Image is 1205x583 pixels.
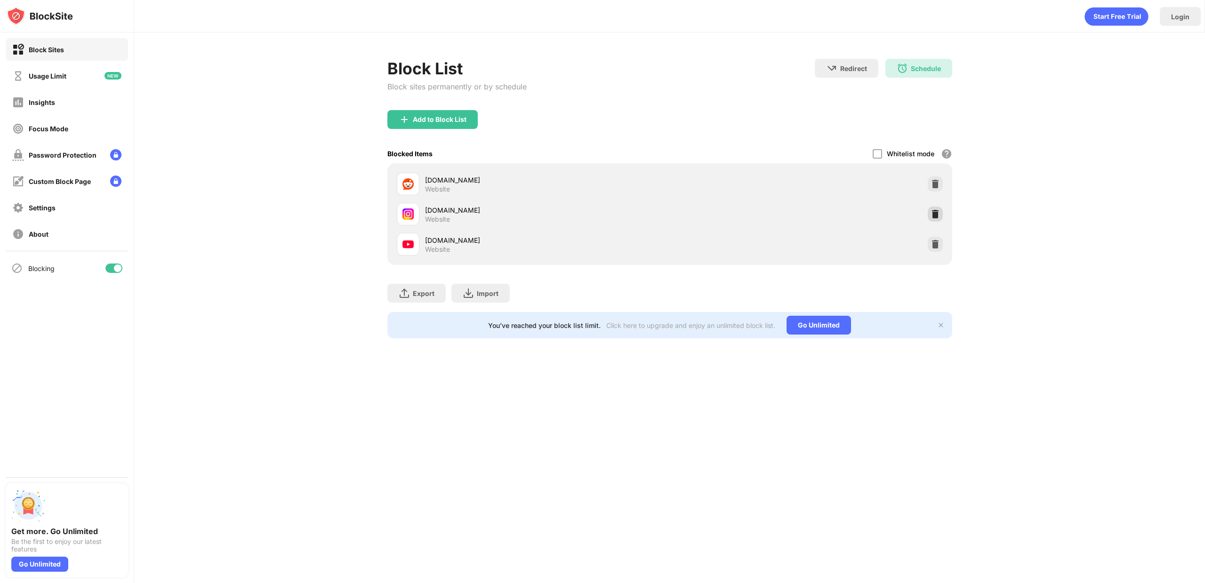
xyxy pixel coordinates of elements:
[11,557,68,572] div: Go Unlimited
[425,175,670,185] div: [DOMAIN_NAME]
[12,96,24,108] img: insights-off.svg
[425,185,450,193] div: Website
[29,46,64,54] div: Block Sites
[402,208,414,220] img: favicons
[606,321,775,329] div: Click here to upgrade and enjoy an unlimited block list.
[887,150,934,158] div: Whitelist mode
[12,44,24,56] img: block-on.svg
[402,178,414,190] img: favicons
[104,72,121,80] img: new-icon.svg
[402,239,414,250] img: favicons
[28,264,55,272] div: Blocking
[29,151,96,159] div: Password Protection
[11,263,23,274] img: blocking-icon.svg
[11,527,122,536] div: Get more. Go Unlimited
[29,125,68,133] div: Focus Mode
[29,230,48,238] div: About
[12,202,24,214] img: settings-off.svg
[7,7,73,25] img: logo-blocksite.svg
[12,70,24,82] img: time-usage-off.svg
[413,116,466,123] div: Add to Block List
[937,321,945,329] img: x-button.svg
[477,289,498,297] div: Import
[11,489,45,523] img: push-unlimited.svg
[1171,13,1189,21] div: Login
[425,215,450,224] div: Website
[29,98,55,106] div: Insights
[29,72,66,80] div: Usage Limit
[387,82,527,91] div: Block sites permanently or by schedule
[425,205,670,215] div: [DOMAIN_NAME]
[29,204,56,212] div: Settings
[12,149,24,161] img: password-protection-off.svg
[840,64,867,72] div: Redirect
[488,321,601,329] div: You’ve reached your block list limit.
[911,64,941,72] div: Schedule
[12,228,24,240] img: about-off.svg
[387,150,433,158] div: Blocked Items
[1084,7,1149,26] div: animation
[110,176,121,187] img: lock-menu.svg
[11,538,122,553] div: Be the first to enjoy our latest features
[387,59,527,78] div: Block List
[425,235,670,245] div: [DOMAIN_NAME]
[12,123,24,135] img: focus-off.svg
[110,149,121,160] img: lock-menu.svg
[413,289,434,297] div: Export
[787,316,851,335] div: Go Unlimited
[29,177,91,185] div: Custom Block Page
[12,176,24,187] img: customize-block-page-off.svg
[425,245,450,254] div: Website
